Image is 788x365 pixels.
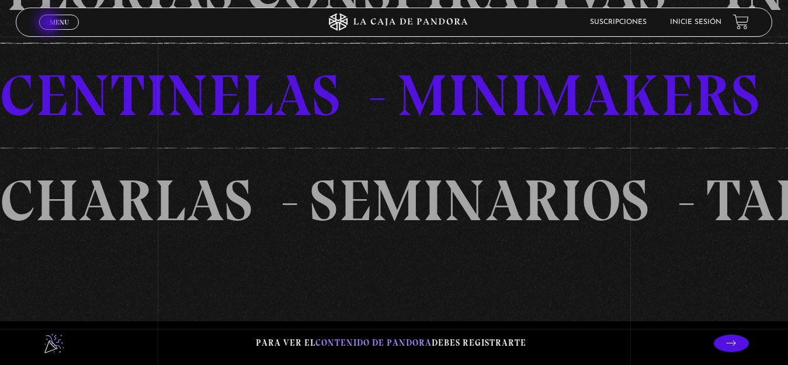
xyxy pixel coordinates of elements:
[590,19,647,26] a: Suscripciones
[733,14,749,30] a: View your shopping cart
[46,28,73,36] span: Cerrar
[246,148,643,253] li: SEMINARIOS
[256,335,526,351] p: Para ver el debes registrarte
[670,19,721,26] a: Inicie sesión
[97,43,494,148] li: CENTINELAS
[50,19,69,26] span: Menu
[315,338,432,348] span: contenido de Pandora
